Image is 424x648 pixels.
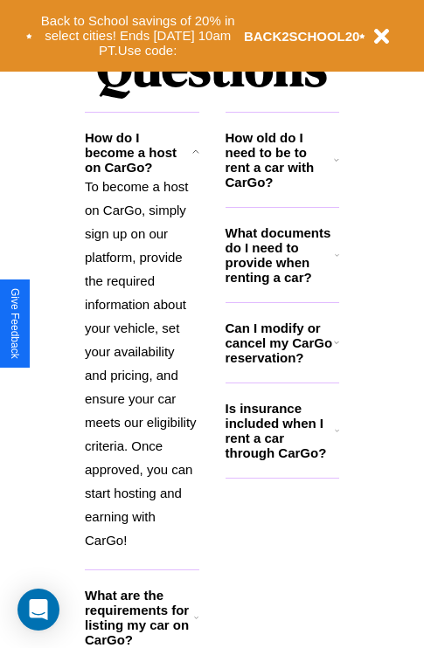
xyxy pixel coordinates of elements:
h3: How old do I need to be to rent a car with CarGo? [226,130,335,190]
p: To become a host on CarGo, simply sign up on our platform, provide the required information about... [85,175,199,552]
h3: How do I become a host on CarGo? [85,130,192,175]
button: Back to School savings of 20% in select cities! Ends [DATE] 10am PT.Use code: [32,9,244,63]
h3: Is insurance included when I rent a car through CarGo? [226,401,335,460]
div: Give Feedback [9,288,21,359]
h3: What are the requirements for listing my car on CarGo? [85,588,194,647]
div: Open Intercom Messenger [17,589,59,631]
b: BACK2SCHOOL20 [244,29,360,44]
h3: What documents do I need to provide when renting a car? [226,225,336,285]
h3: Can I modify or cancel my CarGo reservation? [226,321,334,365]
